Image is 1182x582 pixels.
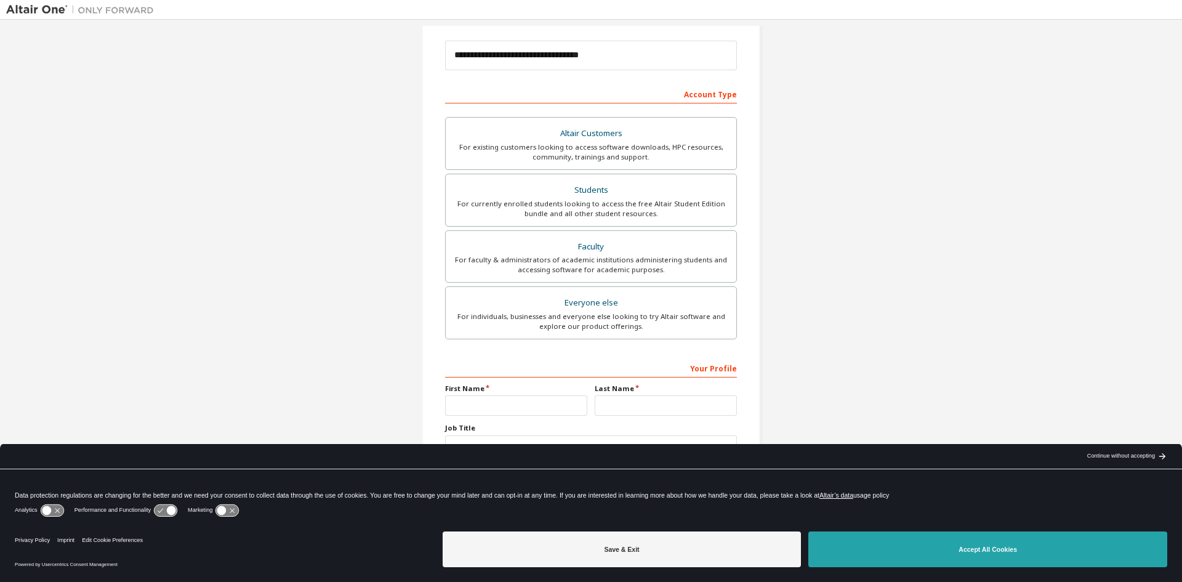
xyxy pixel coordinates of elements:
div: Account Type [445,84,737,103]
div: For individuals, businesses and everyone else looking to try Altair software and explore our prod... [453,312,729,331]
div: Your Profile [445,358,737,378]
img: Altair One [6,4,160,16]
label: Last Name [595,384,737,394]
div: Altair Customers [453,125,729,142]
label: First Name [445,384,587,394]
label: Job Title [445,423,737,433]
div: For currently enrolled students looking to access the free Altair Student Edition bundle and all ... [453,199,729,219]
div: Faculty [453,238,729,256]
div: For faculty & administrators of academic institutions administering students and accessing softwa... [453,255,729,275]
div: For existing customers looking to access software downloads, HPC resources, community, trainings ... [453,142,729,162]
div: Everyone else [453,294,729,312]
div: Students [453,182,729,199]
